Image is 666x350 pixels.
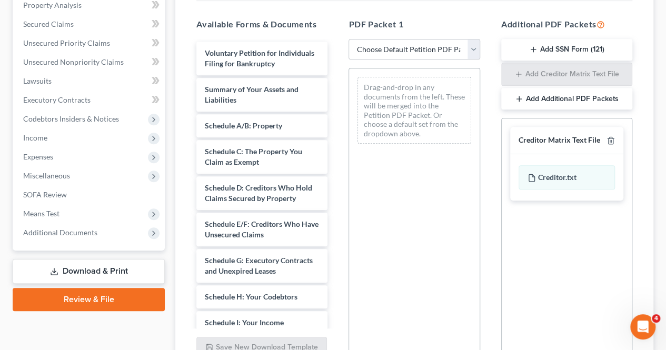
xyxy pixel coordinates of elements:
span: Voluntary Petition for Individuals Filing for Bankruptcy [205,48,314,68]
h5: Available Forms & Documents [196,18,327,31]
button: Add Additional PDF Packets [501,88,632,110]
h5: Additional PDF Packets [501,18,632,31]
a: Download & Print [13,259,165,284]
span: Expenses [23,152,53,161]
span: Miscellaneous [23,171,70,180]
iframe: Intercom live chat [630,314,655,339]
div: Creditor.txt [519,165,615,189]
a: Unsecured Nonpriority Claims [15,53,165,72]
span: Secured Claims [23,19,74,28]
a: Lawsuits [15,72,165,91]
span: Codebtors Insiders & Notices [23,114,119,123]
span: SOFA Review [23,190,67,199]
div: Drag-and-drop in any documents from the left. These will be merged into the Petition PDF Packet. ... [357,77,471,144]
span: Schedule D: Creditors Who Hold Claims Secured by Property [205,183,312,203]
span: Schedule C: The Property You Claim as Exempt [205,147,302,166]
a: SOFA Review [15,185,165,204]
span: Income [23,133,47,142]
span: Schedule I: Your Income [205,318,284,327]
span: Schedule A/B: Property [205,121,282,130]
span: Means Test [23,209,59,218]
span: Summary of Your Assets and Liabilities [205,85,299,104]
span: Schedule H: Your Codebtors [205,292,297,301]
span: Schedule E/F: Creditors Who Have Unsecured Claims [205,219,319,239]
a: Unsecured Priority Claims [15,34,165,53]
h5: PDF Packet 1 [349,18,480,31]
span: Unsecured Nonpriority Claims [23,57,124,66]
a: Executory Contracts [15,91,165,109]
a: Secured Claims [15,15,165,34]
span: Lawsuits [23,76,52,85]
button: Add Creditor Matrix Text File [501,63,632,86]
a: Review & File [13,288,165,311]
span: Additional Documents [23,228,97,237]
span: Unsecured Priority Claims [23,38,110,47]
span: Schedule G: Executory Contracts and Unexpired Leases [205,256,313,275]
span: 4 [652,314,660,323]
button: Add SSN Form (121) [501,39,632,61]
span: Executory Contracts [23,95,91,104]
div: Creditor Matrix Text File [519,135,600,145]
span: Property Analysis [23,1,82,9]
